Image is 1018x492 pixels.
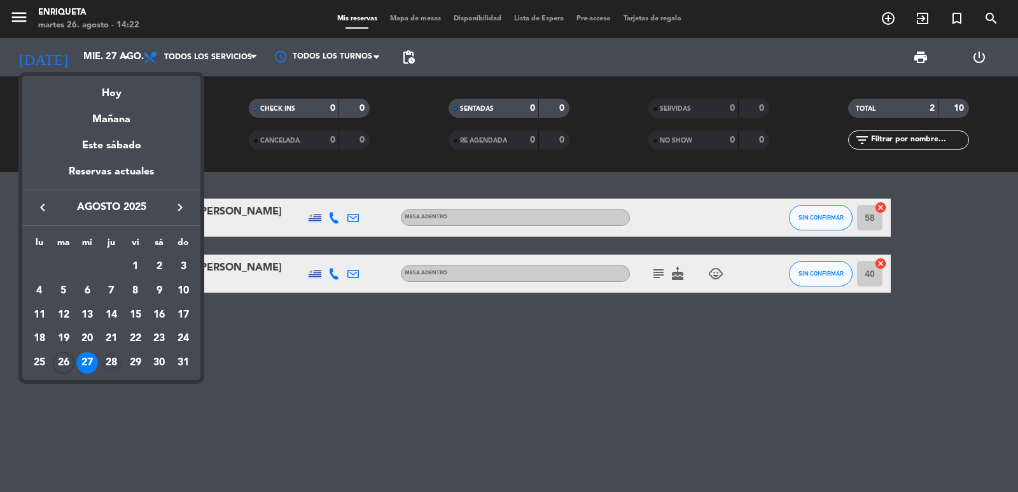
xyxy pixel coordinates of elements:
td: 22 de agosto de 2025 [123,327,148,351]
td: 25 de agosto de 2025 [27,351,52,375]
div: Este sábado [22,128,200,164]
div: 8 [125,280,146,302]
div: 3 [172,256,194,278]
td: 13 de agosto de 2025 [75,303,99,327]
td: 17 de agosto de 2025 [171,303,195,327]
th: martes [52,235,76,255]
th: viernes [123,235,148,255]
div: 28 [101,352,122,374]
td: 18 de agosto de 2025 [27,327,52,351]
td: 19 de agosto de 2025 [52,327,76,351]
td: AGO. [27,255,123,279]
td: 20 de agosto de 2025 [75,327,99,351]
td: 4 de agosto de 2025 [27,279,52,303]
div: 27 [76,352,98,374]
th: jueves [99,235,123,255]
div: 10 [172,280,194,302]
td: 2 de agosto de 2025 [148,255,172,279]
i: keyboard_arrow_left [35,200,50,215]
div: 12 [53,304,74,326]
td: 16 de agosto de 2025 [148,303,172,327]
div: 17 [172,304,194,326]
td: 14 de agosto de 2025 [99,303,123,327]
div: 20 [76,328,98,349]
div: Mañana [22,102,200,128]
div: 15 [125,304,146,326]
td: 3 de agosto de 2025 [171,255,195,279]
td: 31 de agosto de 2025 [171,351,195,375]
button: keyboard_arrow_right [169,199,192,216]
div: 31 [172,352,194,374]
td: 24 de agosto de 2025 [171,327,195,351]
div: 4 [29,280,50,302]
td: 6 de agosto de 2025 [75,279,99,303]
div: 19 [53,328,74,349]
th: domingo [171,235,195,255]
td: 5 de agosto de 2025 [52,279,76,303]
td: 9 de agosto de 2025 [148,279,172,303]
div: 26 [53,352,74,374]
td: 12 de agosto de 2025 [52,303,76,327]
div: Hoy [22,76,200,102]
div: 22 [125,328,146,349]
div: 2 [148,256,170,278]
div: 9 [148,280,170,302]
td: 21 de agosto de 2025 [99,327,123,351]
td: 1 de agosto de 2025 [123,255,148,279]
div: 29 [125,352,146,374]
th: lunes [27,235,52,255]
div: 21 [101,328,122,349]
td: 29 de agosto de 2025 [123,351,148,375]
div: 6 [76,280,98,302]
td: 15 de agosto de 2025 [123,303,148,327]
div: 25 [29,352,50,374]
div: 14 [101,304,122,326]
th: miércoles [75,235,99,255]
td: 23 de agosto de 2025 [148,327,172,351]
td: 30 de agosto de 2025 [148,351,172,375]
div: 30 [148,352,170,374]
td: 7 de agosto de 2025 [99,279,123,303]
div: 24 [172,328,194,349]
div: Reservas actuales [22,164,200,190]
div: 11 [29,304,50,326]
div: 16 [148,304,170,326]
td: 27 de agosto de 2025 [75,351,99,375]
div: 18 [29,328,50,349]
th: sábado [148,235,172,255]
td: 11 de agosto de 2025 [27,303,52,327]
div: 23 [148,328,170,349]
div: 1 [125,256,146,278]
div: 7 [101,280,122,302]
td: 10 de agosto de 2025 [171,279,195,303]
td: 26 de agosto de 2025 [52,351,76,375]
span: agosto 2025 [54,199,169,216]
td: 8 de agosto de 2025 [123,279,148,303]
i: keyboard_arrow_right [172,200,188,215]
div: 5 [53,280,74,302]
button: keyboard_arrow_left [31,199,54,216]
div: 13 [76,304,98,326]
td: 28 de agosto de 2025 [99,351,123,375]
